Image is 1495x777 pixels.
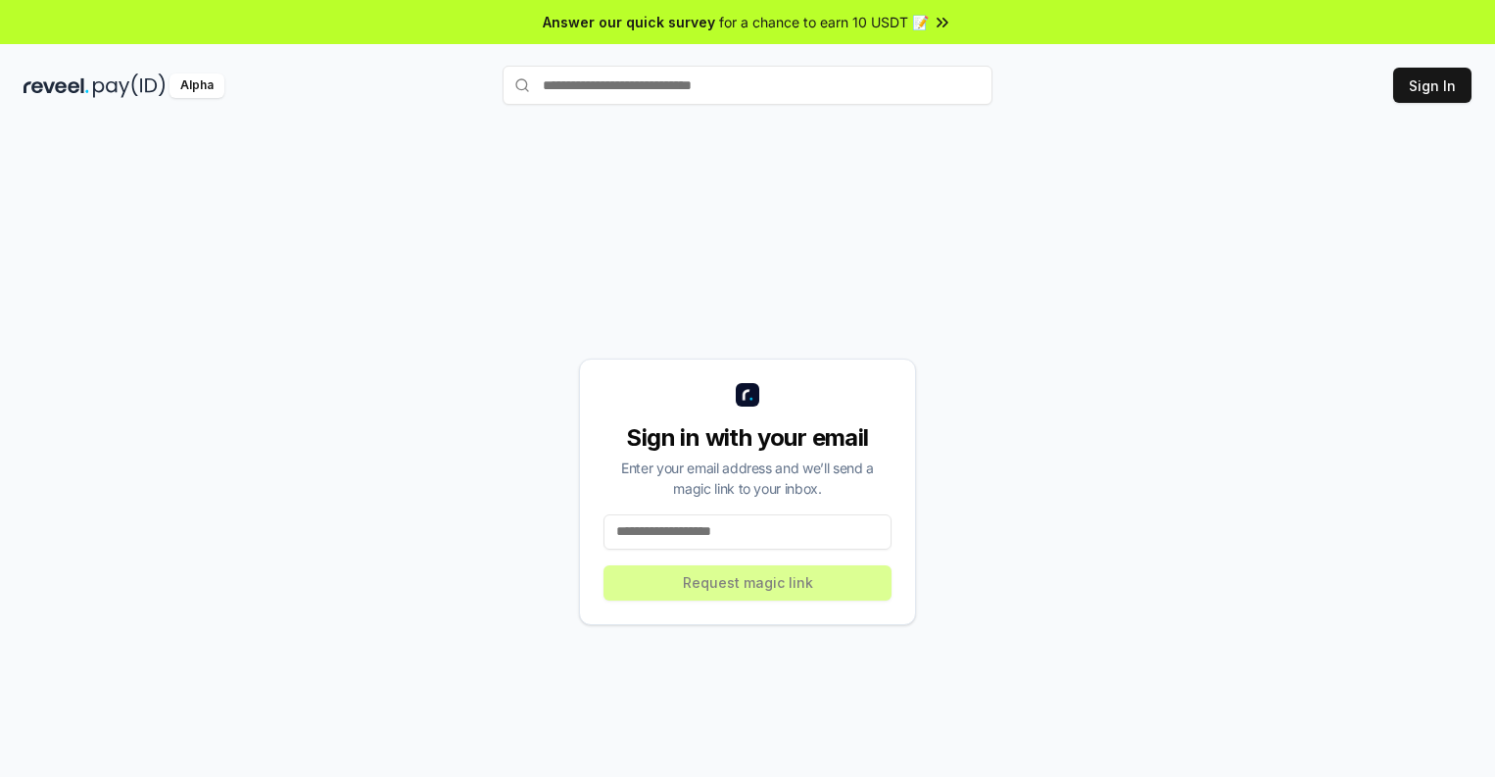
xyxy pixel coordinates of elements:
[169,73,224,98] div: Alpha
[1393,68,1471,103] button: Sign In
[24,73,89,98] img: reveel_dark
[719,12,929,32] span: for a chance to earn 10 USDT 📝
[736,383,759,407] img: logo_small
[93,73,166,98] img: pay_id
[603,422,892,454] div: Sign in with your email
[543,12,715,32] span: Answer our quick survey
[603,458,892,499] div: Enter your email address and we’ll send a magic link to your inbox.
